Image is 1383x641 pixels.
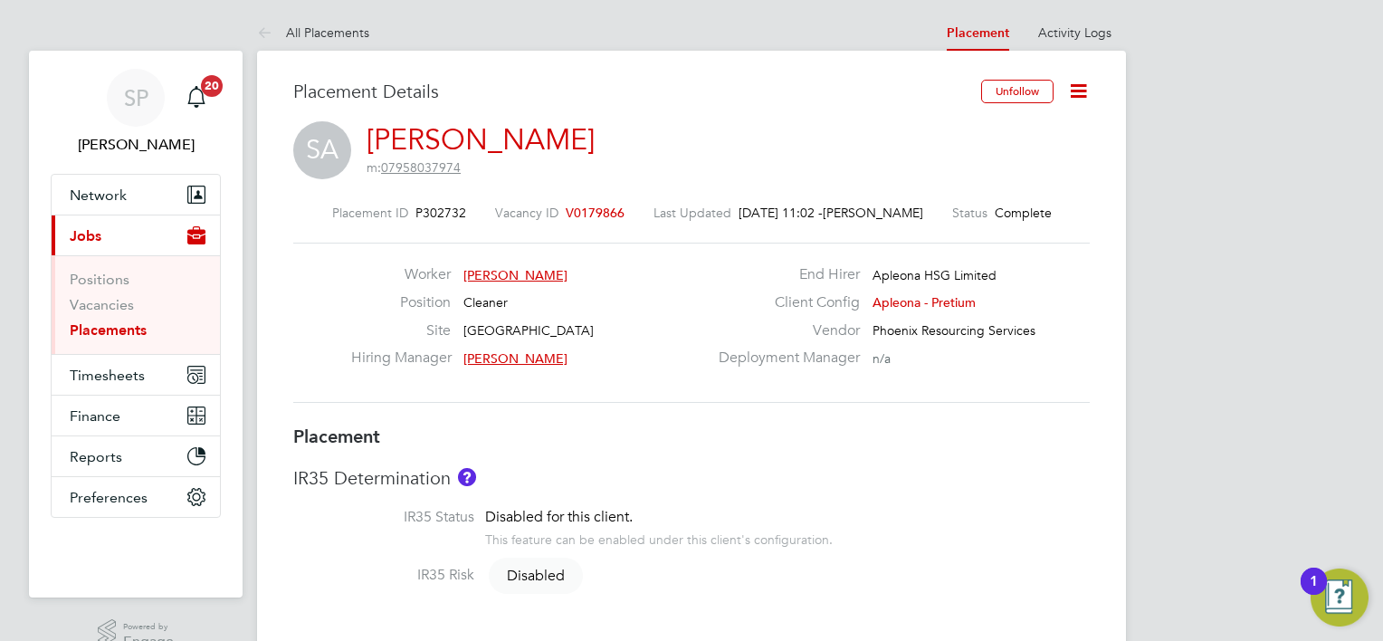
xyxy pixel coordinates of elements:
span: Disabled [489,558,583,594]
span: Apleona - Pretium [873,294,976,311]
span: 20 [201,75,223,97]
button: Reports [52,436,220,476]
a: Placement [947,25,1009,41]
span: [PERSON_NAME] [823,205,923,221]
span: Timesheets [70,367,145,384]
span: Phoenix Resourcing Services [873,322,1035,339]
tcxspan: Call 07958037974 via 3CX [381,159,461,176]
span: P302732 [415,205,466,221]
label: IR35 Risk [293,566,474,585]
a: Vacancies [70,296,134,313]
span: Jobs [70,227,101,244]
nav: Main navigation [29,51,243,598]
button: Unfollow [981,80,1054,103]
label: Position [351,293,451,312]
span: [GEOGRAPHIC_DATA] [463,322,594,339]
label: Worker [351,265,451,284]
b: Placement [293,426,380,447]
a: [PERSON_NAME] [367,122,595,158]
span: SP [124,86,148,110]
span: [PERSON_NAME] [463,267,568,283]
span: Preferences [70,489,148,506]
span: Smeraldo Porcaro [51,134,221,156]
a: 20 [178,69,215,127]
label: IR35 Status [293,508,474,527]
a: Go to home page [51,536,221,565]
label: Vendor [708,321,860,340]
label: End Hirer [708,265,860,284]
label: Status [952,205,987,221]
button: Preferences [52,477,220,517]
span: Disabled for this client. [485,508,633,526]
span: Powered by [123,619,174,635]
span: Apleona HSG Limited [873,267,997,283]
span: Finance [70,407,120,425]
label: Last Updated [653,205,731,221]
label: Site [351,321,451,340]
span: Cleaner [463,294,508,311]
a: SP[PERSON_NAME] [51,69,221,156]
img: fastbook-logo-retina.png [52,536,221,565]
button: Open Resource Center, 1 new notification [1311,569,1369,627]
label: Hiring Manager [351,349,451,368]
span: [PERSON_NAME] [463,350,568,367]
button: Jobs [52,215,220,255]
button: About IR35 [458,468,476,486]
a: Placements [70,321,147,339]
div: Jobs [52,255,220,354]
button: Timesheets [52,355,220,395]
button: Finance [52,396,220,435]
span: Reports [70,448,122,465]
h3: IR35 Determination [293,466,1090,490]
a: All Placements [257,24,369,41]
span: [DATE] 11:02 - [739,205,823,221]
label: Vacancy ID [495,205,558,221]
button: Network [52,175,220,215]
span: V0179866 [566,205,625,221]
label: Client Config [708,293,860,312]
div: 1 [1310,581,1318,605]
label: Placement ID [332,205,408,221]
h3: Placement Details [293,80,968,103]
a: Positions [70,271,129,288]
span: SA [293,121,351,179]
span: m: [367,159,461,176]
span: Complete [995,205,1052,221]
a: Activity Logs [1038,24,1111,41]
span: Network [70,187,127,204]
div: This feature can be enabled under this client's configuration. [485,527,833,548]
label: Deployment Manager [708,349,860,368]
span: n/a [873,350,891,367]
